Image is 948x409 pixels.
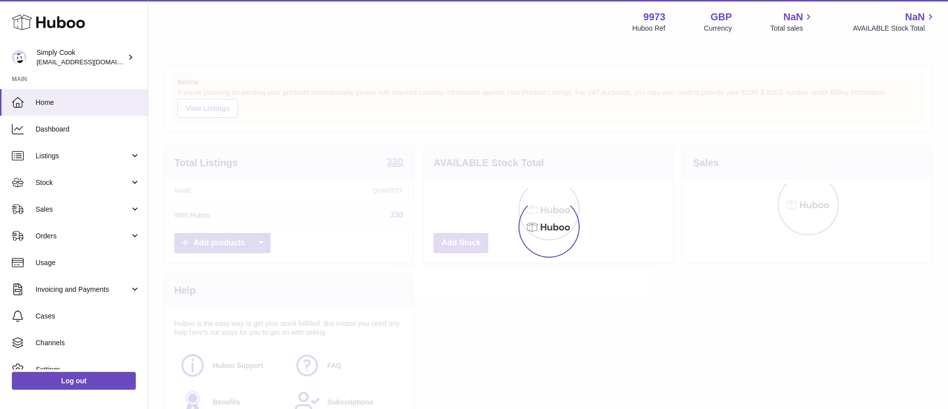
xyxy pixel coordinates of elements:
span: Home [36,98,140,107]
a: NaN AVAILABLE Stock Total [853,10,936,33]
strong: 9973 [643,10,666,24]
div: Simply Cook [37,48,125,67]
span: Dashboard [36,125,140,134]
span: AVAILABLE Stock Total [853,24,936,33]
span: Total sales [770,24,814,33]
span: Listings [36,151,130,161]
span: Orders [36,231,130,241]
span: NaN [783,10,803,24]
span: Cases [36,312,140,321]
span: [EMAIL_ADDRESS][DOMAIN_NAME] [37,58,145,66]
span: Settings [36,365,140,374]
span: Stock [36,178,130,187]
span: Invoicing and Payments [36,285,130,294]
a: Log out [12,372,136,390]
span: Usage [36,258,140,268]
div: Currency [704,24,732,33]
strong: GBP [711,10,732,24]
span: Sales [36,205,130,214]
a: NaN Total sales [770,10,814,33]
img: internalAdmin-9973@internal.huboo.com [12,50,27,65]
span: NaN [905,10,925,24]
span: Channels [36,338,140,348]
div: Huboo Ref [632,24,666,33]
